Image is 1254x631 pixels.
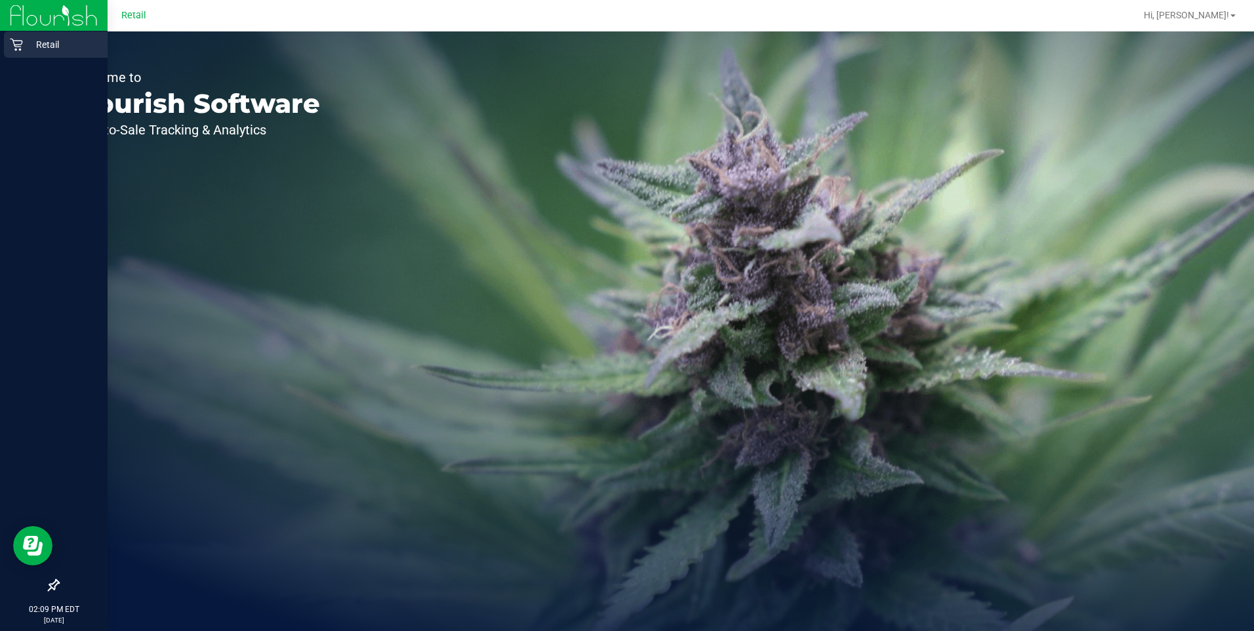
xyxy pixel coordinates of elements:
p: 02:09 PM EDT [6,603,102,615]
p: Flourish Software [71,91,320,117]
p: [DATE] [6,615,102,625]
p: Welcome to [71,71,320,84]
span: Retail [121,10,146,21]
iframe: Resource center [13,526,52,565]
p: Seed-to-Sale Tracking & Analytics [71,123,320,136]
inline-svg: Retail [10,38,23,51]
p: Retail [23,37,102,52]
span: Hi, [PERSON_NAME]! [1144,10,1229,20]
